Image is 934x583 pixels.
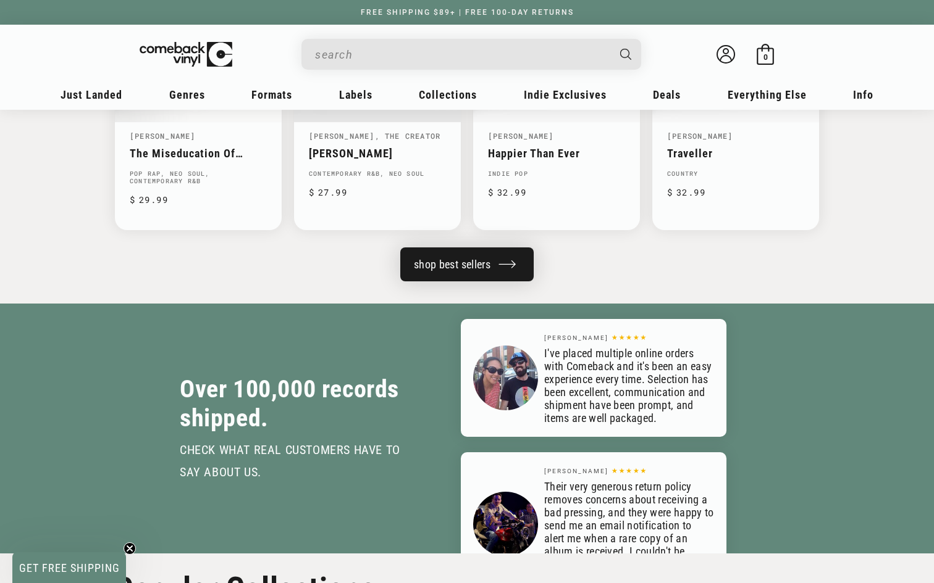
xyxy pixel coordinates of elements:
[348,8,586,17] a: FREE SHIPPING $89+ | FREE 100-DAY RETURNS
[124,542,136,555] button: Close teaser
[473,486,538,551] img: Mark V.
[544,474,714,578] p: Their very generous return policy removes concerns about receiving a bad pressing, and they were ...
[130,131,196,141] a: [PERSON_NAME]
[419,88,477,101] span: Collections
[309,147,446,160] a: [PERSON_NAME]
[180,439,402,483] p: Check what real customers have to say about us.
[764,52,768,62] span: 0
[130,147,267,160] a: The Miseducation Of [PERSON_NAME]
[309,131,440,141] a: [PERSON_NAME], The Creator
[301,39,641,70] div: Search
[612,326,647,336] p: ★★★★★
[180,374,402,432] h2: Over 100,000 records shipped.
[488,131,554,141] a: [PERSON_NAME]
[653,88,681,101] span: Deals
[612,459,647,469] p: ★★★★★
[400,247,534,281] a: shop best sellers
[473,340,538,405] img: Brian J.
[169,88,205,101] span: Genres
[667,131,733,141] a: [PERSON_NAME]
[544,341,714,419] p: I've placed multiple online orders with Comeback and it's been an easy experience every time. Sel...
[61,88,122,101] span: Just Landed
[667,147,804,160] a: Traveller
[315,42,608,67] input: When autocomplete results are available use up and down arrows to review and enter to select
[524,88,607,101] span: Indie Exclusives
[12,552,126,583] div: GET FREE SHIPPINGClose teaser
[251,88,292,101] span: Formats
[610,39,643,70] button: Search
[19,561,120,574] span: GET FREE SHIPPING
[544,460,608,471] p: [PERSON_NAME]
[853,88,873,101] span: Info
[544,327,608,338] p: [PERSON_NAME]
[728,88,807,101] span: Everything Else
[488,147,625,160] a: Happier Than Ever
[339,88,372,101] span: Labels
